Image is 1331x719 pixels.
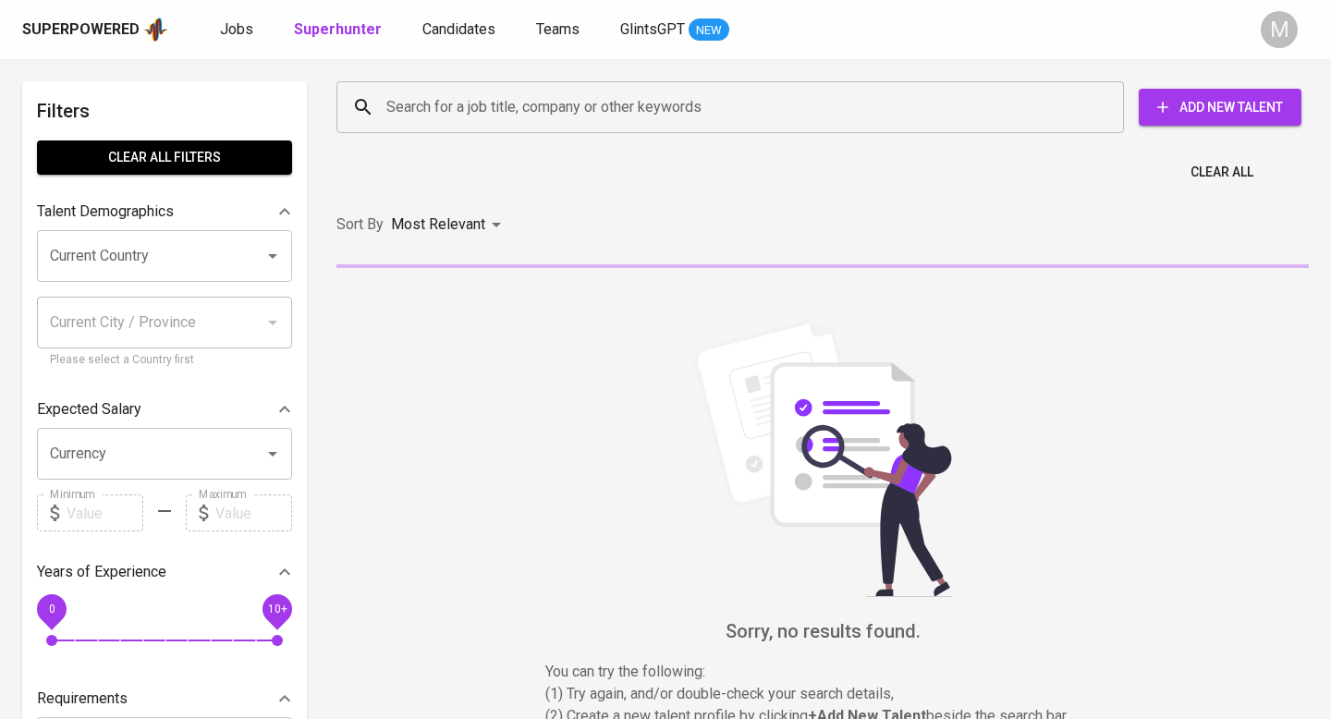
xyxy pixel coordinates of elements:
div: Years of Experience [37,554,292,591]
a: Superhunter [294,18,385,42]
span: Jobs [220,20,253,38]
span: Add New Talent [1154,96,1287,119]
h6: Sorry, no results found. [336,616,1309,646]
button: Add New Talent [1139,89,1301,126]
p: You can try the following : [545,661,1100,683]
span: NEW [689,21,729,40]
p: Requirements [37,688,128,710]
span: Teams [536,20,580,38]
p: Years of Experience [37,561,166,583]
p: Expected Salary [37,398,141,420]
button: Clear All filters [37,140,292,175]
h6: Filters [37,96,292,126]
input: Value [215,494,292,531]
span: Candidates [422,20,495,38]
p: Sort By [336,213,384,236]
span: Clear All filters [52,146,277,169]
div: Superpowered [22,19,140,41]
span: 10+ [267,603,287,615]
a: Superpoweredapp logo [22,16,168,43]
div: Talent Demographics [37,193,292,230]
a: Candidates [422,18,499,42]
div: M [1261,11,1298,48]
a: Teams [536,18,583,42]
a: GlintsGPT NEW [620,18,729,42]
img: file_searching.svg [684,320,961,597]
span: GlintsGPT [620,20,685,38]
img: app logo [143,16,168,43]
a: Jobs [220,18,257,42]
div: Requirements [37,680,292,717]
div: Expected Salary [37,391,292,428]
p: Talent Demographics [37,201,174,223]
p: Most Relevant [391,213,485,236]
b: Superhunter [294,20,382,38]
span: Clear All [1191,161,1253,184]
p: Please select a Country first [50,351,279,370]
p: (1) Try again, and/or double-check your search details, [545,683,1100,705]
div: Most Relevant [391,208,507,242]
button: Open [260,441,286,467]
button: Open [260,243,286,269]
button: Clear All [1183,155,1261,189]
span: 0 [48,603,55,615]
input: Value [67,494,143,531]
